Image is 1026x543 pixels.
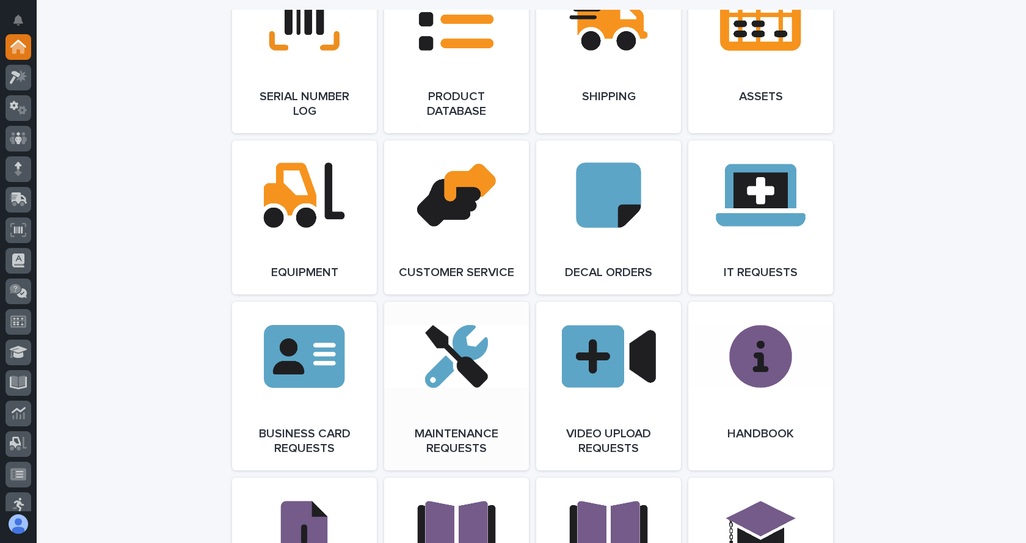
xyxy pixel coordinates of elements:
[536,140,681,294] a: Decal Orders
[536,302,681,470] a: Video Upload Requests
[232,140,377,294] a: Equipment
[688,302,833,470] a: Handbook
[384,140,529,294] a: Customer Service
[688,140,833,294] a: IT Requests
[384,302,529,470] a: Maintenance Requests
[15,15,31,34] div: Notifications
[5,7,31,33] button: Notifications
[232,302,377,470] a: Business Card Requests
[5,511,31,537] button: users-avatar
